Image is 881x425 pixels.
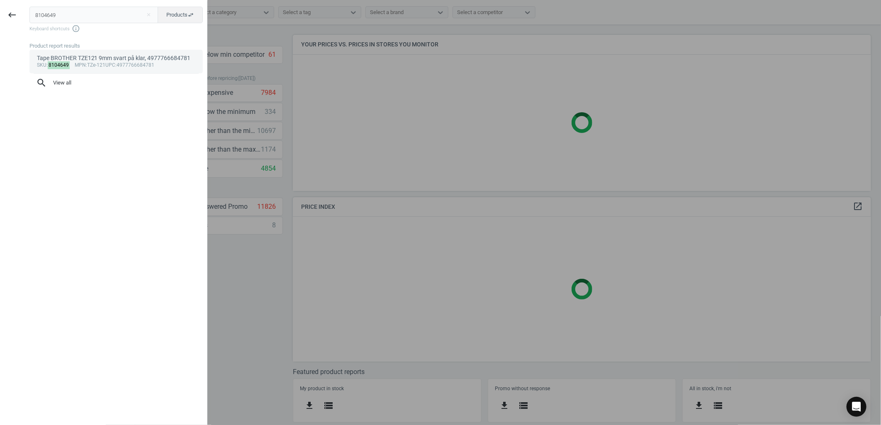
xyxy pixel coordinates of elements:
[187,12,194,18] i: swap_horiz
[158,7,203,23] button: Productsswap_horiz
[105,62,115,68] span: upc
[36,77,196,88] span: View all
[7,10,17,20] i: keyboard_backspace
[29,7,158,23] input: Enter the SKU or product name
[166,11,194,19] span: Products
[29,42,207,50] div: Product report results
[2,5,22,25] button: keyboard_backspace
[37,62,46,68] span: sku
[847,397,866,417] div: Open Intercom Messenger
[37,54,196,62] div: Tape BROTHER TZE121 9mm svart på klar, 4977766684781
[29,24,203,33] span: Keyboard shortcuts
[36,77,47,88] i: search
[37,62,196,69] div: : :TZe-121 :4977766684781
[72,24,80,33] i: info_outline
[29,74,203,92] button: searchView all
[142,11,155,19] button: Close
[48,61,70,69] mark: 8104649
[75,62,86,68] span: mpn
